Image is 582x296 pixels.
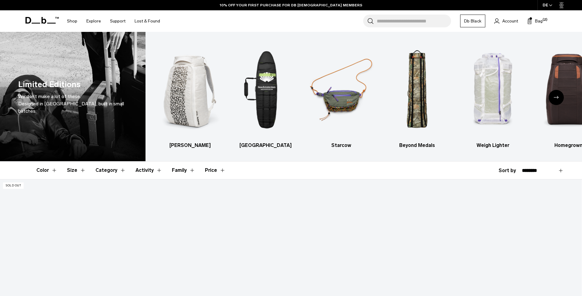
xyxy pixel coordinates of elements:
a: 10% OFF YOUR FIRST PURCHASE FOR DB [DEMOGRAPHIC_DATA] MEMBERS [220,2,362,8]
a: Db Black [460,15,485,27]
span: Account [502,18,518,24]
img: Db [460,41,525,139]
button: Toggle Filter [36,162,57,179]
nav: Main Navigation [62,10,165,32]
button: Toggle Filter [172,162,195,179]
h3: Weigh Lighter [460,142,525,149]
span: Bag [535,18,543,24]
a: Db Starcow [309,41,374,149]
a: Support [110,10,125,32]
p: Sold Out [3,182,24,189]
li: 2 / 7 [233,41,299,149]
p: We don’t make a lot of these. Designed in [GEOGRAPHIC_DATA], built in small batches. [18,93,127,115]
a: Account [494,17,518,25]
img: Db [233,41,299,139]
li: 3 / 7 [309,41,374,149]
a: Explore [86,10,101,32]
a: Db Weigh Lighter [460,41,525,149]
img: Db [158,41,223,139]
button: Toggle Price [205,162,226,179]
a: Shop [67,10,77,32]
span: (2) [543,17,547,22]
button: Bag (2) [527,17,543,25]
button: Toggle Filter [67,162,86,179]
a: Db [GEOGRAPHIC_DATA] [233,41,299,149]
img: Db [385,41,450,139]
li: 5 / 7 [460,41,525,149]
a: Db Beyond Medals [385,41,450,149]
button: Toggle Filter [135,162,162,179]
a: Db [PERSON_NAME] [158,41,223,149]
li: 1 / 7 [158,41,223,149]
h3: [GEOGRAPHIC_DATA] [233,142,299,149]
div: Next slide [549,90,564,105]
img: Db [309,41,374,139]
button: Toggle Filter [95,162,126,179]
h3: [PERSON_NAME] [158,142,223,149]
h1: Limited Editions [18,78,81,91]
h3: Starcow [309,142,374,149]
a: Lost & Found [135,10,160,32]
h3: Beyond Medals [385,142,450,149]
li: 4 / 7 [385,41,450,149]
